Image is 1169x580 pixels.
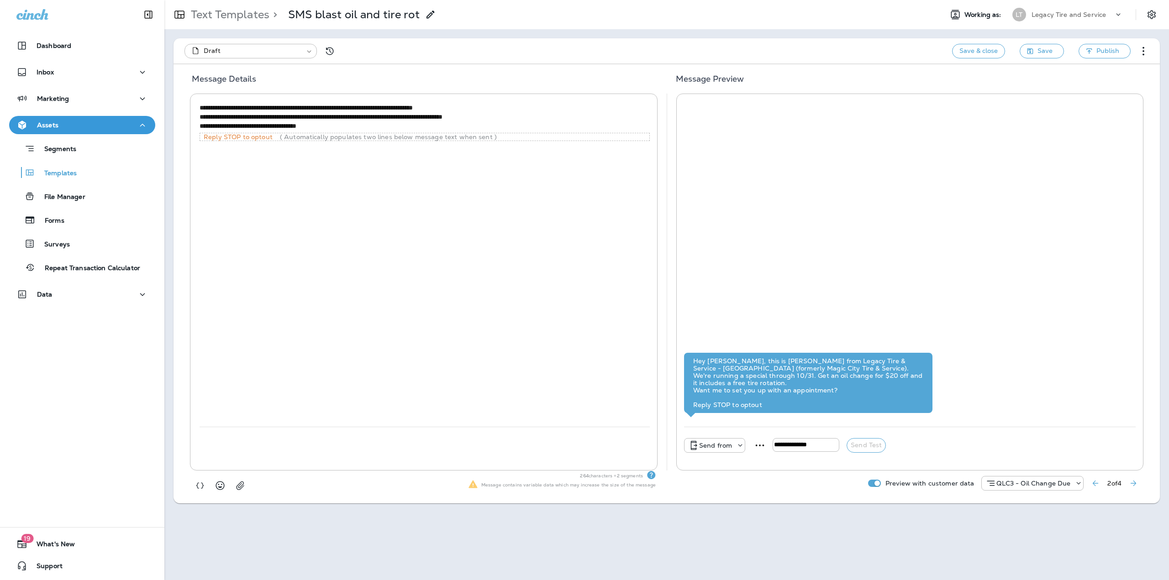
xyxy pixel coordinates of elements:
button: Repeat Transaction Calculator [9,258,155,277]
button: File Manager [9,187,155,206]
span: QLC3 - Oil Change Due [996,479,1070,487]
div: LT [1012,8,1026,21]
p: Surveys [35,240,70,249]
button: Collapse Sidebar [136,5,161,24]
div: Hey [PERSON_NAME], this is [PERSON_NAME] from Legacy Tire & Service - [GEOGRAPHIC_DATA] (formerly... [693,357,923,408]
span: What's New [27,540,75,551]
button: Segments [9,139,155,158]
p: Reply STOP to optout [200,133,280,141]
button: Save [1020,44,1064,58]
button: Previous Preview Customer [1087,475,1104,491]
button: 19What's New [9,535,155,553]
p: Data [37,291,53,298]
span: 19 [21,534,33,543]
p: Preview with customer data [881,480,974,487]
p: Forms [36,217,64,225]
button: Forms [9,210,155,230]
button: Inbox [9,63,155,81]
span: Working as: [964,11,1003,19]
button: Settings [1143,6,1160,23]
span: Publish [1096,45,1119,57]
p: Marketing [37,95,69,102]
p: > [269,8,277,21]
p: Dashboard [37,42,71,49]
span: Save [1037,45,1053,57]
p: Segments [35,145,76,154]
p: File Manager [35,193,85,202]
span: 2 of 4 [1107,479,1122,487]
span: Support [27,562,63,573]
p: SMS blast oil and tire rot [288,8,420,21]
p: Legacy Tire and Service [1032,11,1106,18]
p: 264 characters = 2 segments [580,472,647,480]
button: Assets [9,116,155,134]
div: Text Segments Text messages are billed per segment. A single segment is typically 160 characters,... [647,470,656,480]
button: Dashboard [9,37,155,55]
button: Publish [1079,44,1131,58]
h5: Message Preview [665,72,1153,94]
p: Send from [699,442,732,449]
button: Marketing [9,89,155,108]
button: View Changelog [321,42,339,60]
p: Templates [35,169,77,178]
button: Surveys [9,234,155,253]
h5: Message Details [181,72,665,94]
button: Support [9,557,155,575]
button: Templates [9,163,155,182]
p: Message contains variable data which may increase the size of the message [478,481,656,489]
button: Save & close [952,44,1005,58]
p: Repeat Transaction Calculator [36,264,140,273]
p: Inbox [37,68,54,76]
p: Assets [37,121,58,129]
p: Text Templates [187,8,269,21]
button: Data [9,285,155,303]
p: ( Automatically populates two lines below message text when sent ) [280,133,497,141]
span: Draft [204,46,221,55]
button: Next Preview Customer [1125,475,1142,491]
